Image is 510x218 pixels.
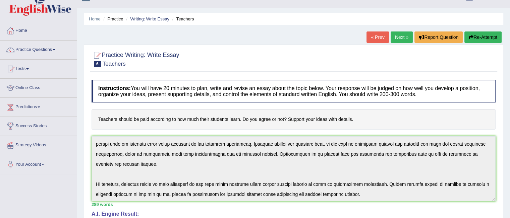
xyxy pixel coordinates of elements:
h4: Teachers should be paid according to how much their students learn. Do you agree or not? Support ... [92,109,496,130]
h2: Practice Writing: Write Essay [92,50,179,67]
div: 289 words [92,201,496,208]
a: Strategy Videos [0,136,77,153]
h4: A.I. Engine Result: [92,211,496,217]
a: Next » [391,31,413,43]
a: Home [0,21,77,38]
a: Home [89,16,101,21]
a: Tests [0,60,77,76]
span: 6 [94,61,101,67]
li: Practice [102,16,123,22]
li: Teachers [171,16,194,22]
a: Predictions [0,98,77,115]
a: Success Stories [0,117,77,134]
a: Online Class [0,79,77,95]
a: Writing: Write Essay [130,16,169,21]
a: Practice Questions [0,41,77,57]
small: Teachers [103,61,126,67]
a: « Prev [366,31,389,43]
button: Re-Attempt [464,31,502,43]
b: Instructions: [98,85,131,91]
h4: You will have 20 minutes to plan, write and revise an essay about the topic below. Your response ... [92,80,496,102]
a: Your Account [0,155,77,172]
button: Report Question [414,31,463,43]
